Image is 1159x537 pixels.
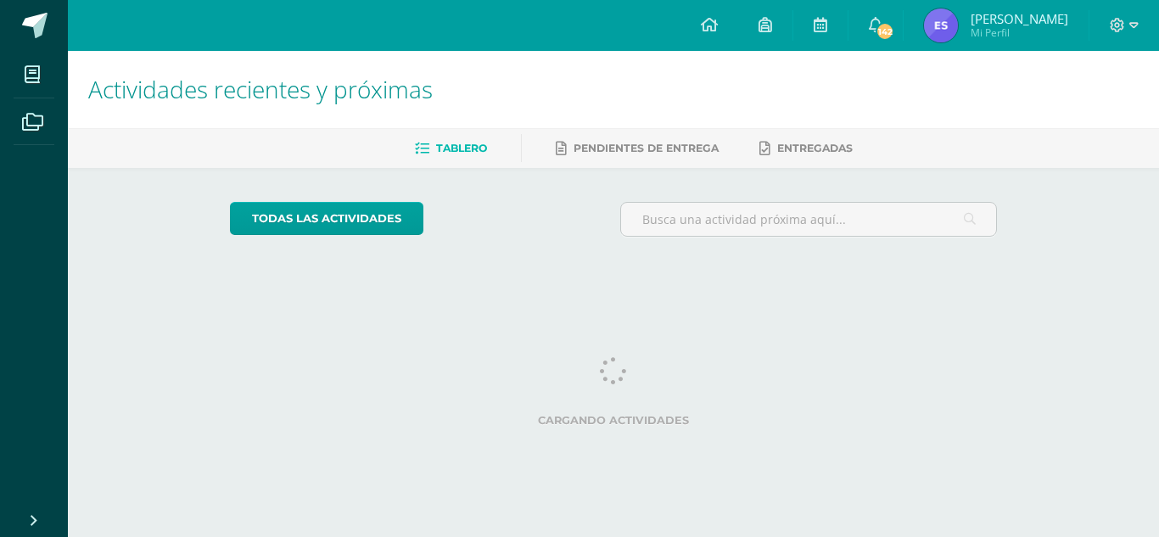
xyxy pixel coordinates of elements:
label: Cargando actividades [230,414,998,427]
span: 142 [876,22,894,41]
a: todas las Actividades [230,202,423,235]
a: Tablero [415,135,487,162]
a: Entregadas [759,135,853,162]
span: Entregadas [777,142,853,154]
span: Pendientes de entrega [574,142,719,154]
a: Pendientes de entrega [556,135,719,162]
img: c828186748a3b9cb13999bfca1002089.png [924,8,958,42]
span: Tablero [436,142,487,154]
span: [PERSON_NAME] [971,10,1068,27]
input: Busca una actividad próxima aquí... [621,203,997,236]
span: Actividades recientes y próximas [88,73,433,105]
span: Mi Perfil [971,25,1068,40]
